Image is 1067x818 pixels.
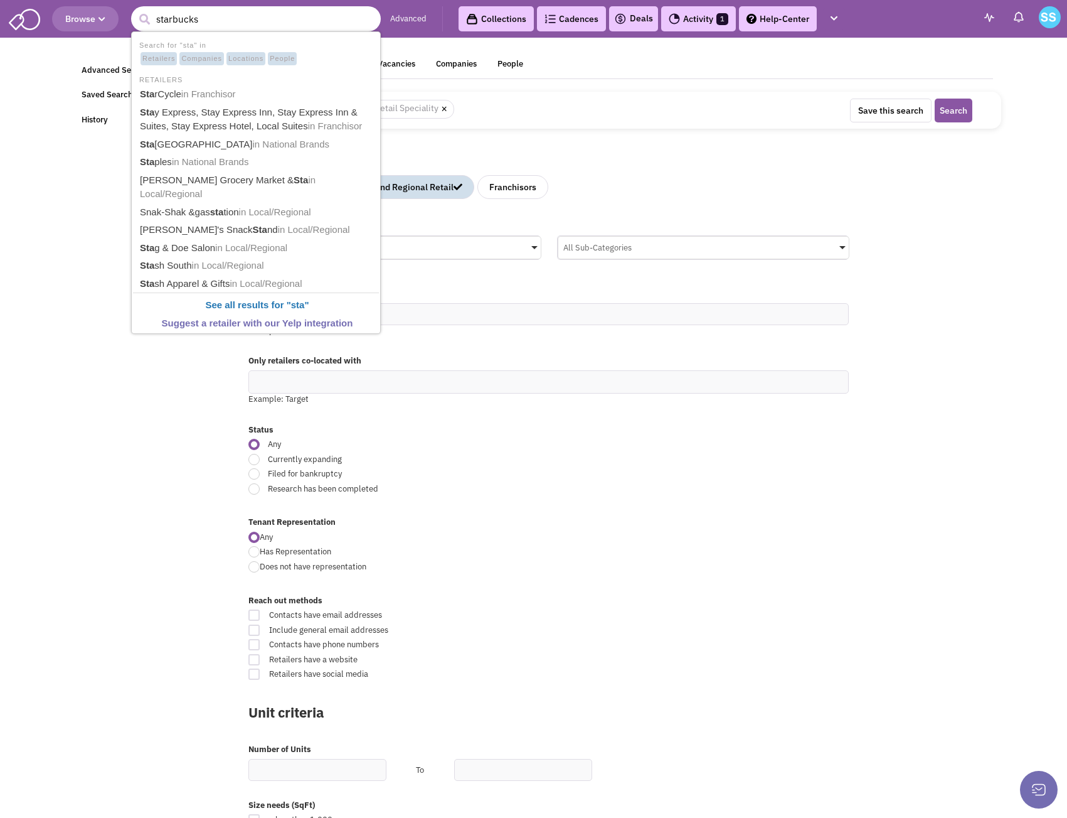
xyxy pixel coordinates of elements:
span: in Local/Regional [215,242,287,253]
a: [PERSON_NAME]'s SnackStandin Local/Regional [136,222,378,239]
img: Suzi Smith [1039,6,1061,28]
label: Tenant Representation [248,517,849,529]
label: Reach out methods [248,595,849,607]
div: Vacancies [378,58,415,74]
img: Activity.png [669,13,680,24]
span: Has Representation [260,546,331,557]
a: Collections [459,6,534,31]
span: in Local/Regional [230,278,302,289]
span: Example: Taco Bell or Tacos [248,325,351,336]
a: Advanced [390,13,427,25]
span: Retailers have social media [261,669,653,681]
span: Research has been completed [260,483,649,495]
label: Size needs (SqFt) [248,800,849,812]
b: See all results for " " [205,299,309,310]
a: StarCyclein Franchisor [136,86,378,103]
div: Retail Speciality [250,237,541,256]
a: Advanced Search [74,58,214,83]
span: People [268,52,297,66]
img: Cadences_logo.png [544,14,556,23]
b: Sta [140,260,154,271]
label: Type of retailer [248,160,849,172]
label: Status [248,424,849,436]
span: Contacts have phone numbers [261,639,653,651]
li: RETAILERS [133,72,379,85]
b: Sta [140,242,154,253]
a: Deals [614,11,653,26]
li: Search for "sta" in [133,38,379,67]
span: Any [260,439,649,451]
b: Sta [140,107,154,117]
div: Companies [436,58,477,74]
a: See all results for "sta" [136,297,378,314]
label: Number of Units [248,744,849,756]
span: Retailers have a website [261,654,653,666]
span: Does not have representation [260,561,366,572]
b: Suggest a retailer with our Yelp integration [162,318,353,328]
img: SmartAdmin [9,6,40,30]
a: Staplesin National Brands [136,154,378,171]
a: Snak-Shak &gasstationin Local/Regional [136,204,378,221]
label: By name or keyword [248,288,849,300]
span: Retailers [141,52,177,66]
span: Currently expanding [260,454,649,466]
label: Only retailers co-located with [248,355,849,367]
b: Sta [253,224,267,235]
b: Sta [140,278,154,289]
img: help.png [746,14,756,24]
button: Search [935,99,972,122]
span: Retail Speciality [368,100,454,119]
input: Search [131,6,381,31]
b: sta [210,207,224,217]
a: Stag & Doe Salonin Local/Regional [136,240,378,257]
a: Saved Searches [74,83,214,107]
b: Sta [294,175,308,185]
span: in Local/Regional [192,260,264,271]
a: Suggest a retailer with our Yelp integration [136,315,378,332]
div: People [497,58,523,74]
label: Unit criteria [240,702,857,722]
b: Sta [140,139,154,149]
span: Browse [65,13,105,24]
span: 1 [716,13,728,25]
b: sta [291,299,305,310]
a: Cadences [537,6,606,31]
b: Sta [140,156,154,167]
button: Browse [52,6,119,31]
img: icon-collection-lavender-black.svg [466,13,478,25]
a: Stay Express, Stay Express Inn, Stay Express Inn & Suites, Stay Express Hotel, Local Suitesin Fra... [136,104,378,135]
div: All Sub-Categories [558,237,849,256]
label: To [416,765,424,777]
a: Help-Center [739,6,817,31]
span: in National Brands [172,156,249,167]
span: Filed for bankruptcy [260,468,649,480]
span: Locations [226,52,265,66]
img: icon-deals.svg [614,11,627,26]
span: in Franchisor [308,121,363,131]
a: Activity1 [661,6,736,31]
span: Include general email addresses [261,625,653,637]
span: Contacts have email addresses [261,610,653,622]
a: [PERSON_NAME] Grocery Market &Stain Local/Regional [136,172,378,203]
a: Stash Southin Local/Regional [136,257,378,274]
div: Local and Regional Retail [352,181,462,193]
span: Example: Target [248,394,309,404]
button: Save this search [850,99,932,122]
a: × [442,104,447,115]
a: History [74,108,214,132]
label: Within these categories [248,221,849,233]
span: in Local/Regional [239,207,311,217]
span: in Local/Regional [278,224,350,235]
a: Stash Apparel & Giftsin Local/Regional [136,276,378,293]
span: in National Brands [252,139,329,149]
span: Companies [179,52,224,66]
span: Any [260,532,273,542]
b: Sta [140,89,154,99]
div: Franchisors [489,181,536,193]
span: in Franchisor [181,89,236,99]
a: Sta[GEOGRAPHIC_DATA]in National Brands [136,136,378,153]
